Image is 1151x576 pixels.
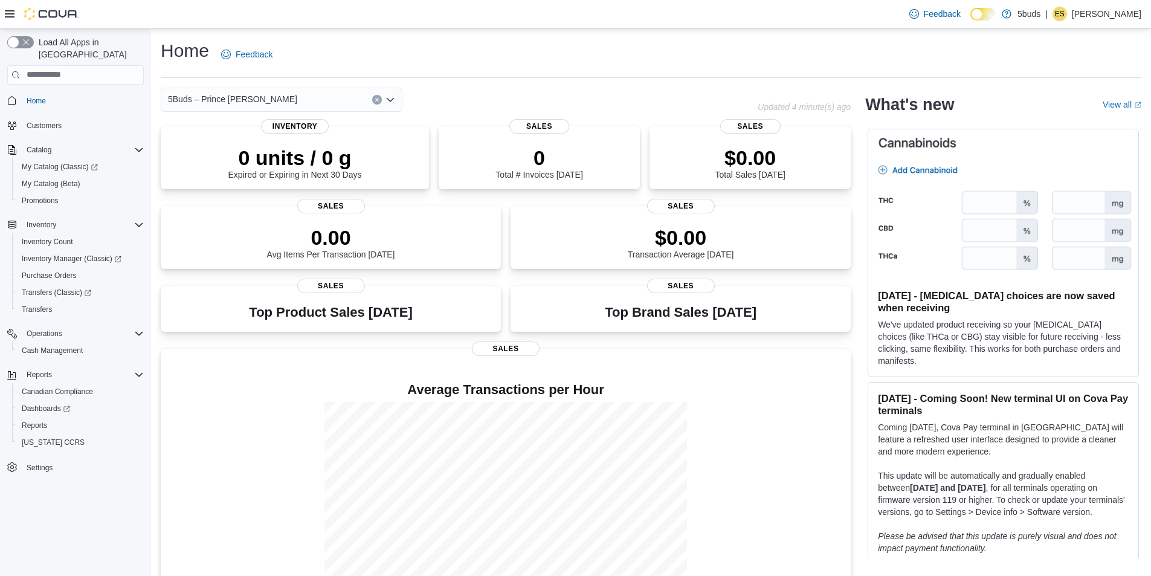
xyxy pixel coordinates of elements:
span: Canadian Compliance [17,384,144,399]
div: Avg Items Per Transaction [DATE] [267,225,395,259]
span: Inventory Manager (Classic) [17,251,144,266]
a: Home [22,94,51,108]
span: Inventory Manager (Classic) [22,254,121,264]
span: Canadian Compliance [22,387,93,396]
div: Evan Sutherland [1053,7,1067,21]
h1: Home [161,39,209,63]
a: View allExternal link [1103,100,1141,109]
span: Customers [27,121,62,131]
button: Open list of options [385,95,395,105]
span: Sales [720,119,781,134]
h3: Top Product Sales [DATE] [249,305,412,320]
span: Inventory [22,218,144,232]
span: Transfers (Classic) [17,285,144,300]
h3: Top Brand Sales [DATE] [605,305,756,320]
a: [US_STATE] CCRS [17,435,89,450]
svg: External link [1134,102,1141,109]
button: Purchase Orders [12,267,149,284]
span: Cash Management [22,346,83,355]
span: 5Buds – Prince [PERSON_NAME] [168,92,297,106]
a: Purchase Orders [17,268,82,283]
button: Reports [22,367,57,382]
button: [US_STATE] CCRS [12,434,149,451]
p: 5buds [1017,7,1040,21]
span: Settings [22,459,144,474]
a: Transfers (Classic) [17,285,96,300]
span: Reports [22,421,47,430]
span: Reports [22,367,144,382]
span: Sales [472,341,540,356]
a: Dashboards [12,400,149,417]
strong: [DATE] and [DATE] [910,483,985,493]
div: Transaction Average [DATE] [628,225,734,259]
a: Settings [22,461,57,475]
span: My Catalog (Classic) [22,162,98,172]
h4: Average Transactions per Hour [170,383,841,397]
span: Catalog [22,143,144,157]
a: Transfers (Classic) [12,284,149,301]
span: Load All Apps in [GEOGRAPHIC_DATA] [34,36,144,60]
a: My Catalog (Classic) [17,160,103,174]
button: Customers [2,117,149,134]
div: Total # Invoices [DATE] [495,146,582,180]
a: Customers [22,118,66,133]
span: Transfers [17,302,144,317]
button: Transfers [12,301,149,318]
span: My Catalog (Beta) [22,179,80,189]
p: Coming [DATE], Cova Pay terminal in [GEOGRAPHIC_DATA] will feature a refreshed user interface des... [878,421,1129,458]
button: Reports [2,366,149,383]
div: Total Sales [DATE] [715,146,785,180]
button: Settings [2,458,149,476]
button: Canadian Compliance [12,383,149,400]
a: Promotions [17,193,63,208]
button: Inventory [22,218,61,232]
span: Dashboards [17,401,144,416]
span: Sales [509,119,570,134]
span: Promotions [17,193,144,208]
button: Clear input [372,95,382,105]
span: Promotions [22,196,59,205]
span: Reports [17,418,144,433]
span: Washington CCRS [17,435,144,450]
a: My Catalog (Classic) [12,158,149,175]
span: Settings [27,463,53,473]
button: My Catalog (Beta) [12,175,149,192]
span: Dashboards [22,404,70,413]
span: Purchase Orders [17,268,144,283]
button: Inventory Count [12,233,149,250]
span: Sales [297,199,365,213]
span: Customers [22,118,144,133]
a: My Catalog (Beta) [17,176,85,191]
p: 0 units / 0 g [228,146,362,170]
a: Cash Management [17,343,88,358]
p: $0.00 [715,146,785,170]
span: Home [22,93,144,108]
a: Canadian Compliance [17,384,98,399]
button: Promotions [12,192,149,209]
span: Sales [297,279,365,293]
span: Purchase Orders [22,271,77,280]
button: Catalog [22,143,56,157]
button: Operations [2,325,149,342]
span: Inventory [27,220,56,230]
p: [PERSON_NAME] [1072,7,1141,21]
nav: Complex example [7,87,144,508]
span: Inventory [261,119,329,134]
p: | [1045,7,1048,21]
p: 0 [495,146,582,170]
a: Inventory Count [17,235,78,249]
button: Operations [22,326,67,341]
span: Feedback [924,8,961,20]
h3: [DATE] - [MEDICAL_DATA] choices are now saved when receiving [878,290,1129,314]
a: Inventory Manager (Classic) [12,250,149,267]
button: Catalog [2,141,149,158]
span: My Catalog (Beta) [17,176,144,191]
span: Operations [27,329,62,338]
span: Transfers (Classic) [22,288,91,297]
span: Sales [647,279,715,293]
span: [US_STATE] CCRS [22,438,85,447]
img: Cova [24,8,79,20]
a: Feedback [904,2,966,26]
span: Cash Management [17,343,144,358]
